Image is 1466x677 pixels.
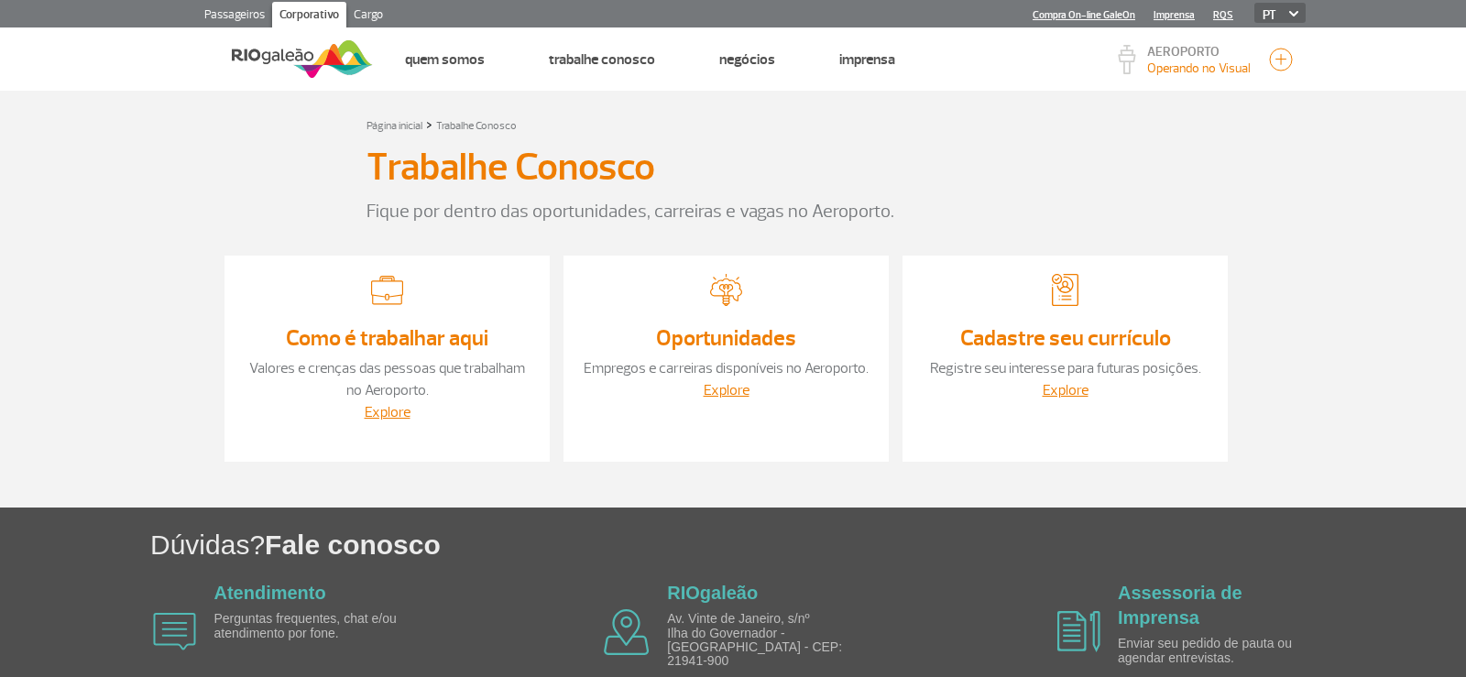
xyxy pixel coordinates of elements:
[549,50,655,69] a: Trabalhe Conosco
[150,526,1466,563] h1: Dúvidas?
[1213,9,1233,21] a: RQS
[365,403,410,421] a: Explore
[839,50,895,69] a: Imprensa
[405,50,485,69] a: Quem Somos
[1043,381,1089,399] a: Explore
[667,583,758,603] a: RIOgaleão
[1033,9,1135,21] a: Compra On-line GaleOn
[1147,46,1251,59] p: AEROPORTO
[1147,59,1251,78] p: Visibilidade de 10000m
[153,613,196,650] img: airplane icon
[197,2,272,31] a: Passageiros
[656,324,796,352] a: Oportunidades
[719,50,775,69] a: Negócios
[286,324,488,352] a: Como é trabalhar aqui
[366,119,422,133] a: Página inicial
[366,145,655,191] h3: Trabalhe Conosco
[1118,583,1242,628] a: Assessoria de Imprensa
[667,612,878,669] p: Av. Vinte de Janeiro, s/nº Ilha do Governador - [GEOGRAPHIC_DATA] - CEP: 21941-900
[930,359,1201,377] a: Registre seu interesse para futuras posições.
[272,2,346,31] a: Corporativo
[1057,611,1100,652] img: airplane icon
[960,324,1171,352] a: Cadastre seu currículo
[436,119,517,133] a: Trabalhe Conosco
[604,609,650,655] img: airplane icon
[704,381,749,399] a: Explore
[214,612,425,640] p: Perguntas frequentes, chat e/ou atendimento por fone.
[366,198,1099,225] p: Fique por dentro das oportunidades, carreiras e vagas no Aeroporto.
[249,359,525,399] a: Valores e crenças das pessoas que trabalham no Aeroporto.
[1118,637,1329,665] p: Enviar seu pedido de pauta ou agendar entrevistas.
[346,2,390,31] a: Cargo
[265,530,441,560] span: Fale conosco
[1154,9,1195,21] a: Imprensa
[426,114,432,135] a: >
[584,359,869,377] a: Empregos e carreiras disponíveis no Aeroporto.
[214,583,326,603] a: Atendimento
